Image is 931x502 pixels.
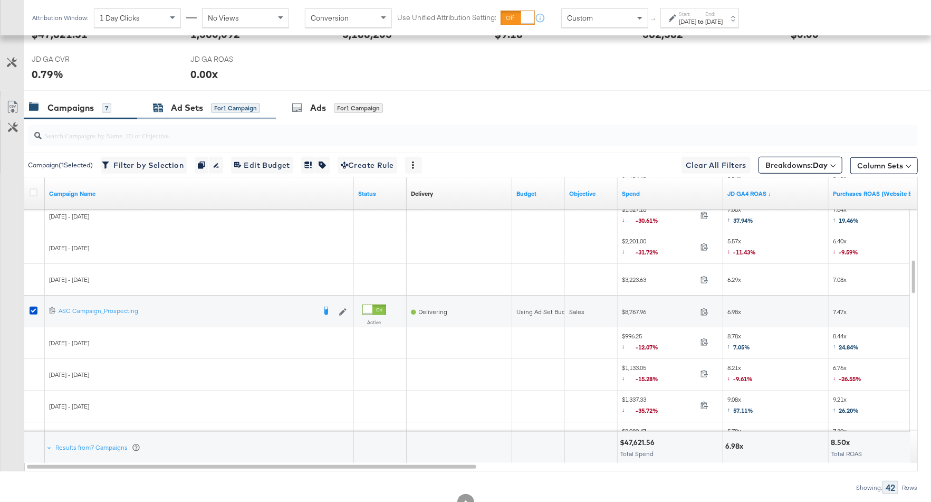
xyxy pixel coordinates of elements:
[682,157,751,174] button: Clear All Filters
[32,54,111,64] span: JD GA CVR
[567,13,593,23] span: Custom
[850,157,918,174] button: Column Sets
[636,248,667,256] span: -31.72%
[622,427,696,449] span: $2,080.47
[516,190,561,198] a: The maximum amount you're willing to spend on your ads, on average each day or over the lifetime ...
[727,374,734,382] span: ↓
[833,190,930,198] a: The total value of the purchase actions divided by spend tracked by your Custom Audience pixel on...
[734,248,756,256] span: -11.43%
[622,342,636,350] span: ↓
[636,406,667,414] span: -35.72%
[49,212,89,220] span: [DATE] - [DATE]
[211,103,260,113] div: for 1 Campaign
[411,190,433,198] a: Reflects the ability of your Ad Campaign to achieve delivery based on ad states, schedule and bud...
[49,402,89,410] span: [DATE] - [DATE]
[362,319,386,326] label: Active
[679,11,696,17] label: Start:
[636,343,667,351] span: -12.07%
[833,247,839,255] span: ↓
[622,405,636,413] span: ↓
[727,190,824,198] a: GA4 Rev / Spend
[47,432,142,463] div: Results from7 Campaigns
[622,332,696,354] span: $996.25
[727,342,734,350] span: ↑
[679,17,696,26] div: [DATE]
[705,11,723,17] label: End:
[725,441,746,451] div: 6.98x
[831,438,853,448] div: 8.50x
[32,14,89,22] div: Attribution Window:
[622,215,636,223] span: ↓
[833,364,862,385] span: 6.76x
[49,339,89,347] span: [DATE] - [DATE]
[622,205,696,227] span: $1,527.18
[341,159,394,172] span: Create Rule
[705,17,723,26] div: [DATE]
[100,13,140,23] span: 1 Day Clicks
[32,67,63,82] div: 0.79%
[49,190,350,198] a: Your campaign name.
[649,18,659,22] span: ↑
[839,248,859,256] span: -9.59%
[622,308,696,316] span: $8,767.96
[622,247,636,255] span: ↓
[727,405,734,413] span: ↑
[727,308,741,316] span: 6.98x
[231,157,293,174] button: Edit Budget
[397,13,496,23] label: Use Unified Attribution Setting:
[311,13,349,23] span: Conversion
[686,159,746,172] span: Clear All Filters
[831,450,862,458] span: Total ROAS
[190,54,270,64] span: JD GA ROAS
[727,215,734,223] span: ↑
[622,190,719,198] a: The total amount spent to date.
[765,160,828,171] span: Breakdowns:
[310,102,326,114] div: Ads
[833,342,839,350] span: ↑
[622,237,696,259] span: $2,201.00
[622,364,696,385] span: $1,133.05
[636,375,667,383] span: -15.28%
[620,450,654,458] span: Total Spend
[839,343,859,351] span: 24.84%
[516,308,575,316] div: Using Ad Set Budget
[338,157,397,174] button: Create Rule
[833,332,859,354] span: 8.44x
[620,438,658,448] div: $47,621.56
[411,190,433,198] div: Delivery
[727,332,751,354] span: 8.78x
[833,308,847,316] span: 7.47x
[833,215,839,223] span: ↑
[856,484,882,491] div: Showing:
[47,102,94,114] div: Campaigns
[833,205,859,227] span: 7.64x
[622,374,636,382] span: ↓
[901,484,918,491] div: Rows
[190,67,218,82] div: 0.00x
[59,307,315,315] div: ASC Campaign_Prospecting
[234,159,290,172] span: Edit Budget
[696,17,705,25] strong: to
[358,190,402,198] a: Shows the current state of your Ad Campaign.
[833,395,859,417] span: 9.21x
[59,307,315,317] a: ASC Campaign_Prospecting
[622,276,696,283] span: $3,223.63
[28,160,93,170] div: Campaign ( 1 Selected)
[833,427,856,449] span: 7.30x
[813,160,828,170] b: Day
[636,216,667,224] span: -30.61%
[727,427,753,449] span: 5.78x
[569,308,584,316] span: Sales
[734,216,754,224] span: 37.94%
[208,13,239,23] span: No Views
[101,157,187,174] button: Filter by Selection
[839,216,859,224] span: 19.46%
[759,157,842,174] button: Breakdowns:Day
[727,276,741,283] span: 6.29x
[49,276,89,283] span: [DATE] - [DATE]
[569,190,613,198] a: Your campaign's objective.
[727,247,734,255] span: ↓
[727,364,753,385] span: 8.21x
[734,406,754,414] span: 57.11%
[727,205,754,227] span: 7.68x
